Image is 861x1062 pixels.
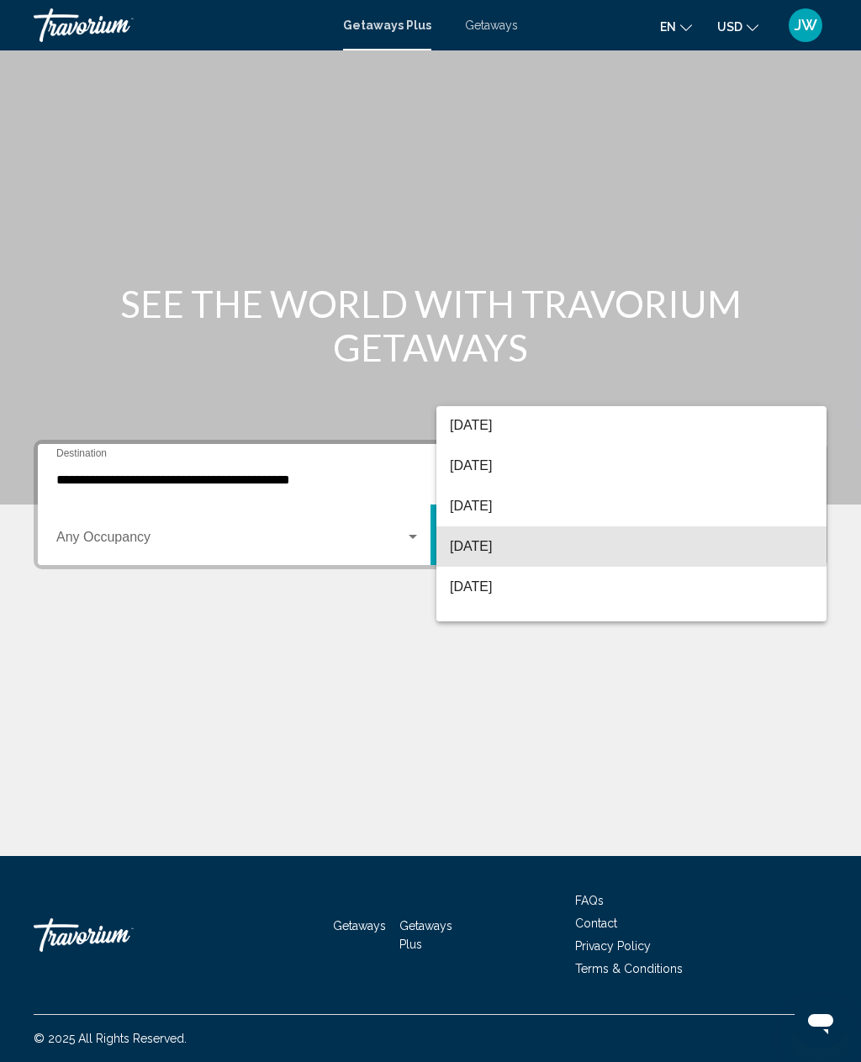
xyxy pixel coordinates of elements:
[450,486,813,526] span: [DATE]
[450,567,813,607] span: [DATE]
[794,995,848,1049] iframe: Button to launch messaging window
[450,446,813,486] span: [DATE]
[450,607,813,647] span: [DATE]
[450,405,813,446] span: [DATE]
[450,526,813,567] span: [DATE]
